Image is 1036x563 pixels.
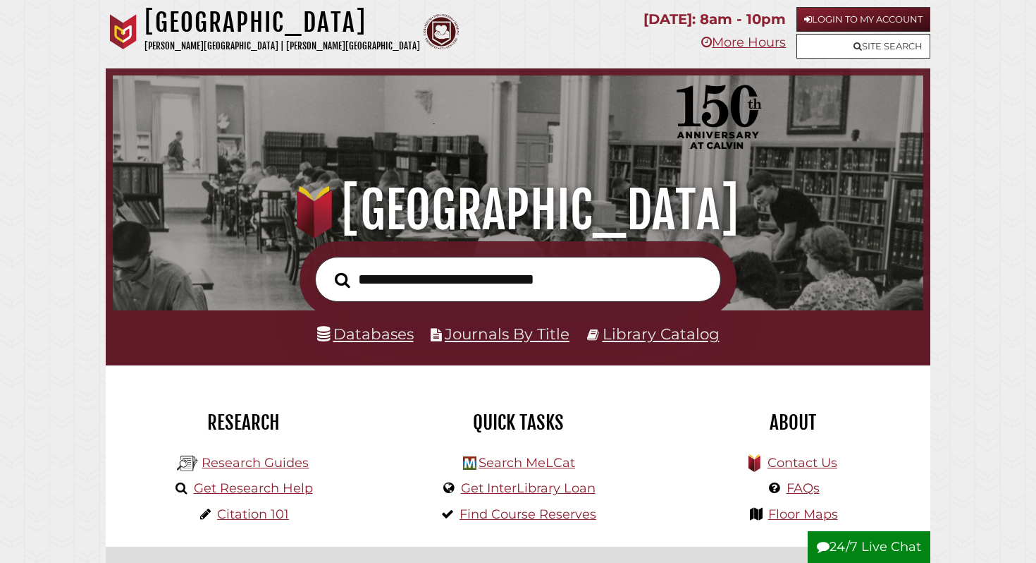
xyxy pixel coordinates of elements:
a: Databases [317,325,414,343]
i: Search [335,272,350,289]
a: Contact Us [767,455,837,471]
p: [DATE]: 8am - 10pm [643,7,786,32]
h2: About [666,411,920,435]
img: Calvin Theological Seminary [424,14,459,49]
h2: Research [116,411,370,435]
button: Search [328,268,357,292]
a: Login to My Account [796,7,930,32]
h2: Quick Tasks [391,411,645,435]
a: More Hours [701,35,786,50]
img: Calvin University [106,14,141,49]
p: [PERSON_NAME][GEOGRAPHIC_DATA] | [PERSON_NAME][GEOGRAPHIC_DATA] [144,38,420,54]
a: Find Course Reserves [460,507,596,522]
a: Citation 101 [217,507,289,522]
a: Journals By Title [445,325,569,343]
h1: [GEOGRAPHIC_DATA] [128,179,908,241]
a: Get InterLibrary Loan [461,480,596,496]
a: Site Search [796,34,930,59]
img: Hekman Library Logo [177,453,198,474]
h1: [GEOGRAPHIC_DATA] [144,7,420,38]
a: Get Research Help [194,480,313,496]
a: Floor Maps [768,507,838,522]
a: Research Guides [202,455,309,471]
a: Library Catalog [603,325,720,343]
a: FAQs [787,480,820,496]
img: Hekman Library Logo [463,456,476,470]
a: Search MeLCat [479,455,575,471]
